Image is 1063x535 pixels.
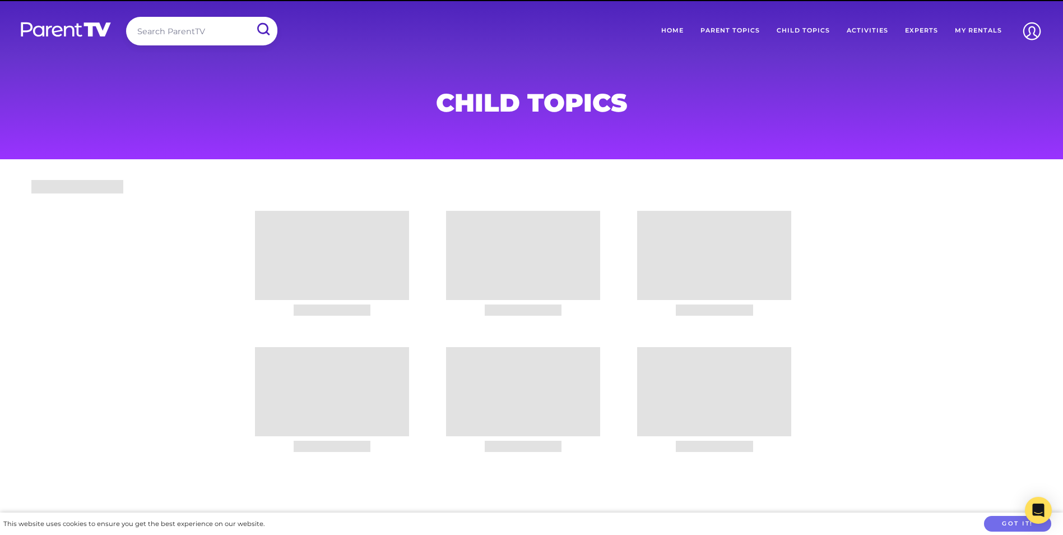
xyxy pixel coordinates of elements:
button: Got it! [984,516,1051,532]
a: Parent Topics [692,17,768,45]
a: Activities [838,17,897,45]
input: Search ParentTV [126,17,277,45]
a: Home [653,17,692,45]
a: Experts [897,17,946,45]
a: My Rentals [946,17,1010,45]
a: Child Topics [768,17,838,45]
div: This website uses cookies to ensure you get the best experience on our website. [3,518,264,530]
img: Account [1018,17,1046,45]
div: Open Intercom Messenger [1025,497,1052,524]
img: parenttv-logo-white.4c85aaf.svg [20,21,112,38]
input: Submit [248,17,277,42]
h1: Child Topics [262,91,802,114]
